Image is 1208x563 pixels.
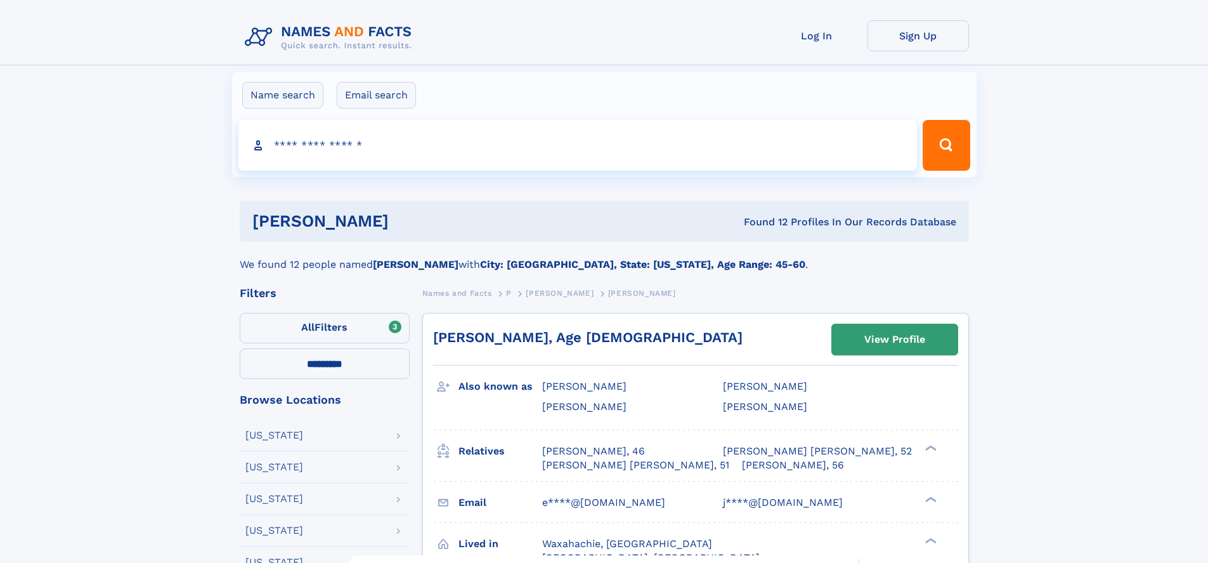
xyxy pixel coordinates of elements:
[245,430,303,440] div: [US_STATE]
[867,20,969,51] a: Sign Up
[542,458,729,472] a: [PERSON_NAME] [PERSON_NAME], 51
[240,288,410,299] div: Filters
[723,380,807,392] span: [PERSON_NAME]
[566,215,956,229] div: Found 12 Profiles In Our Records Database
[542,444,645,458] a: [PERSON_NAME], 46
[458,440,542,462] h3: Relatives
[433,329,743,345] a: [PERSON_NAME], Age [DEMOGRAPHIC_DATA]
[723,444,912,458] a: [PERSON_NAME] [PERSON_NAME], 52
[542,401,627,413] span: [PERSON_NAME]
[864,325,925,354] div: View Profile
[922,495,937,503] div: ❯
[458,533,542,555] h3: Lived in
[240,242,969,272] div: We found 12 people named with .
[458,492,542,513] h3: Email
[245,526,303,536] div: [US_STATE]
[506,285,512,301] a: P
[526,285,594,301] a: [PERSON_NAME]
[742,458,844,472] a: [PERSON_NAME], 56
[723,401,807,413] span: [PERSON_NAME]
[245,462,303,472] div: [US_STATE]
[240,394,410,406] div: Browse Locations
[480,258,805,270] b: City: [GEOGRAPHIC_DATA], State: [US_STATE], Age Range: 45-60
[832,324,958,355] a: View Profile
[301,321,315,333] span: All
[240,20,422,55] img: Logo Names and Facts
[766,20,867,51] a: Log In
[542,380,627,392] span: [PERSON_NAME]
[422,285,492,301] a: Names and Facts
[458,376,542,397] h3: Also known as
[252,213,566,229] h1: [PERSON_NAME]
[506,289,512,298] span: P
[526,289,594,298] span: [PERSON_NAME]
[923,120,970,171] button: Search Button
[238,120,918,171] input: search input
[373,258,458,270] b: [PERSON_NAME]
[922,536,937,545] div: ❯
[608,289,676,298] span: [PERSON_NAME]
[245,494,303,504] div: [US_STATE]
[542,538,712,550] span: Waxahachie, [GEOGRAPHIC_DATA]
[337,82,416,109] label: Email search
[242,82,323,109] label: Name search
[240,313,410,343] label: Filters
[922,444,937,452] div: ❯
